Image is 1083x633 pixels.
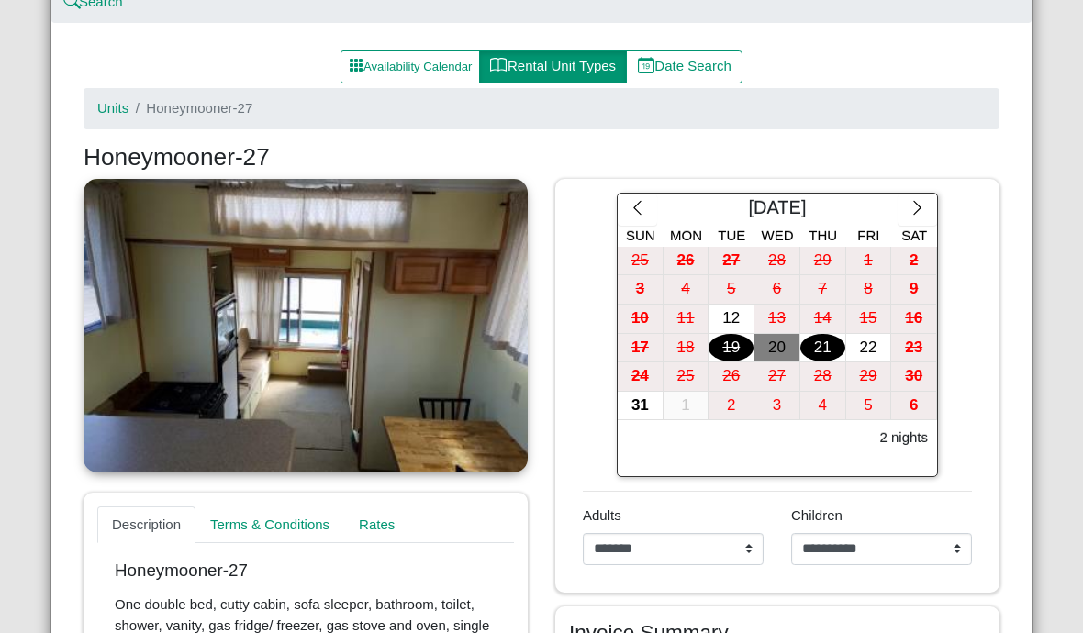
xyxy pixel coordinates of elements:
[846,392,892,421] button: 5
[664,275,709,305] button: 4
[754,247,800,276] button: 28
[618,362,664,392] button: 24
[709,275,754,304] div: 5
[800,392,846,421] button: 4
[709,334,754,363] button: 19
[898,194,937,227] button: chevron right
[618,392,664,421] button: 31
[115,561,497,582] p: Honeymooner-27
[146,100,252,116] span: Honeymooner-27
[664,362,709,392] button: 25
[846,305,891,333] div: 15
[800,247,846,276] button: 29
[800,247,845,275] div: 29
[901,228,927,243] span: Sat
[891,247,937,276] button: 2
[670,228,702,243] span: Mon
[891,334,936,362] div: 23
[800,362,845,391] div: 28
[800,334,845,362] div: 21
[879,429,928,446] h6: 2 nights
[664,247,709,276] button: 26
[709,362,754,392] button: 26
[344,506,409,543] a: Rates
[664,275,709,304] div: 4
[709,392,754,421] button: 2
[846,275,891,304] div: 8
[891,392,936,420] div: 6
[846,334,891,362] div: 22
[349,58,363,72] svg: grid3x3 gap fill
[664,334,709,363] button: 18
[891,362,937,392] button: 30
[846,275,892,305] button: 8
[846,305,892,334] button: 15
[846,362,892,392] button: 29
[754,362,800,392] button: 27
[754,334,800,363] button: 20
[754,362,799,391] div: 27
[618,334,663,362] div: 17
[762,228,794,243] span: Wed
[800,334,846,363] button: 21
[846,247,892,276] button: 1
[97,506,195,543] a: Description
[618,194,657,227] button: chevron left
[754,247,799,275] div: 28
[800,392,845,420] div: 4
[664,247,709,275] div: 26
[709,247,754,276] button: 27
[891,305,936,333] div: 16
[618,392,663,420] div: 31
[718,228,745,243] span: Tue
[664,392,709,420] div: 1
[909,199,926,217] svg: chevron right
[709,275,754,305] button: 5
[490,57,508,74] svg: book
[618,305,664,334] button: 10
[846,334,892,363] button: 22
[84,143,999,172] h3: Honeymooner-27
[664,305,709,333] div: 11
[709,392,754,420] div: 2
[891,305,937,334] button: 16
[754,275,800,305] button: 6
[657,194,898,227] div: [DATE]
[754,305,800,334] button: 13
[800,275,845,304] div: 7
[664,392,709,421] button: 1
[341,50,480,83] button: grid3x3 gap fillAvailability Calendar
[846,247,891,275] div: 1
[754,392,799,420] div: 3
[709,362,754,391] div: 26
[754,305,799,333] div: 13
[618,334,664,363] button: 17
[809,228,837,243] span: Thu
[709,247,754,275] div: 27
[618,362,663,391] div: 24
[891,392,937,421] button: 6
[891,247,936,275] div: 2
[709,305,754,334] button: 12
[195,506,344,543] a: Terms & Conditions
[891,275,936,304] div: 9
[846,362,891,391] div: 29
[618,305,663,333] div: 10
[754,275,799,304] div: 6
[629,199,646,217] svg: chevron left
[800,275,846,305] button: 7
[891,362,936,391] div: 30
[618,275,664,305] button: 3
[583,507,621,523] span: Adults
[664,362,709,391] div: 25
[479,50,627,83] button: bookRental Unit Types
[709,305,754,333] div: 12
[800,305,846,334] button: 14
[626,50,742,83] button: calendar dateDate Search
[709,334,754,362] div: 19
[800,362,846,392] button: 28
[791,507,843,523] span: Children
[638,57,655,74] svg: calendar date
[626,228,655,243] span: Sun
[754,334,799,362] div: 20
